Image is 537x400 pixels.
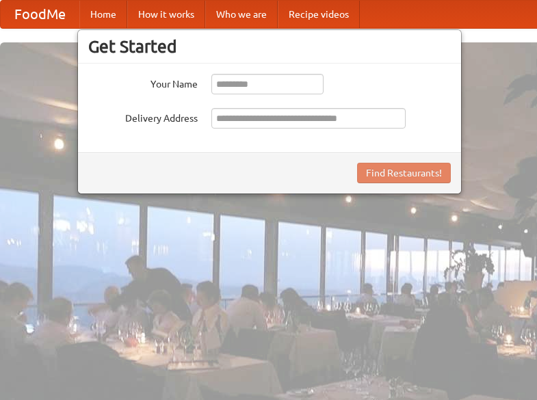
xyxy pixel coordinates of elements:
[205,1,278,28] a: Who we are
[357,163,451,183] button: Find Restaurants!
[278,1,360,28] a: Recipe videos
[79,1,127,28] a: Home
[1,1,79,28] a: FoodMe
[88,36,451,57] h3: Get Started
[127,1,205,28] a: How it works
[88,74,198,91] label: Your Name
[88,108,198,125] label: Delivery Address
